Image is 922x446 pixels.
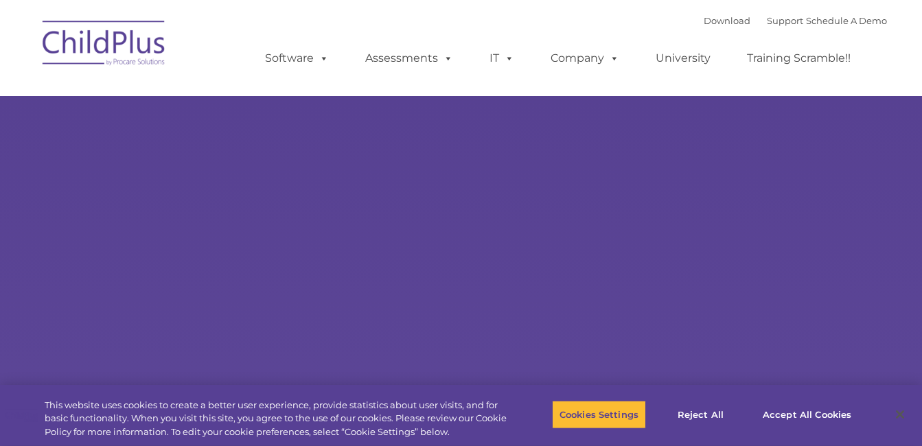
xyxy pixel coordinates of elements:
a: Support [767,15,803,26]
a: University [642,45,724,72]
a: Training Scramble!! [733,45,864,72]
img: ChildPlus by Procare Solutions [36,11,173,80]
a: Download [704,15,750,26]
button: Close [885,399,915,430]
div: This website uses cookies to create a better user experience, provide statistics about user visit... [45,399,507,439]
a: Software [251,45,343,72]
a: Schedule A Demo [806,15,887,26]
button: Accept All Cookies [755,400,859,429]
a: Company [537,45,633,72]
font: | [704,15,887,26]
a: IT [476,45,528,72]
button: Reject All [658,400,744,429]
a: Assessments [351,45,467,72]
button: Cookies Settings [552,400,646,429]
